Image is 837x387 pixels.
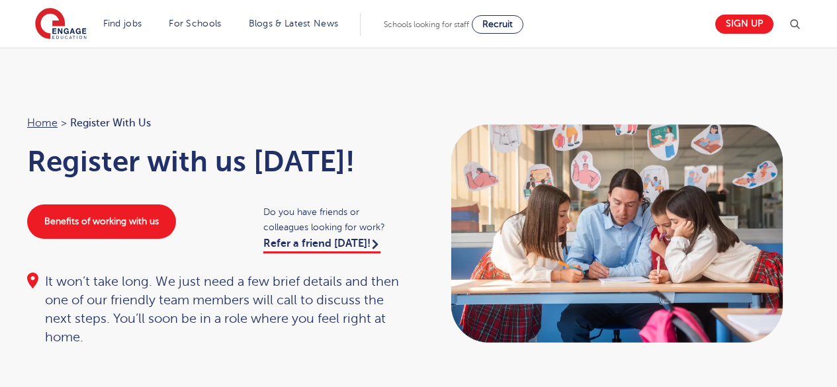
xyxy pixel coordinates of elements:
div: It won’t take long. We just need a few brief details and then one of our friendly team members wi... [27,273,406,347]
a: For Schools [169,19,221,28]
a: Refer a friend [DATE]! [263,237,380,253]
span: Register with us [70,114,151,132]
a: Home [27,117,58,129]
a: Sign up [715,15,773,34]
a: Benefits of working with us [27,204,176,239]
span: > [61,117,67,129]
h1: Register with us [DATE]! [27,145,406,178]
a: Blogs & Latest News [249,19,339,28]
a: Find jobs [103,19,142,28]
span: Do you have friends or colleagues looking for work? [263,204,406,235]
nav: breadcrumb [27,114,406,132]
span: Schools looking for staff [384,20,469,29]
span: Recruit [482,19,513,29]
a: Recruit [472,15,523,34]
img: Engage Education [35,8,87,41]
